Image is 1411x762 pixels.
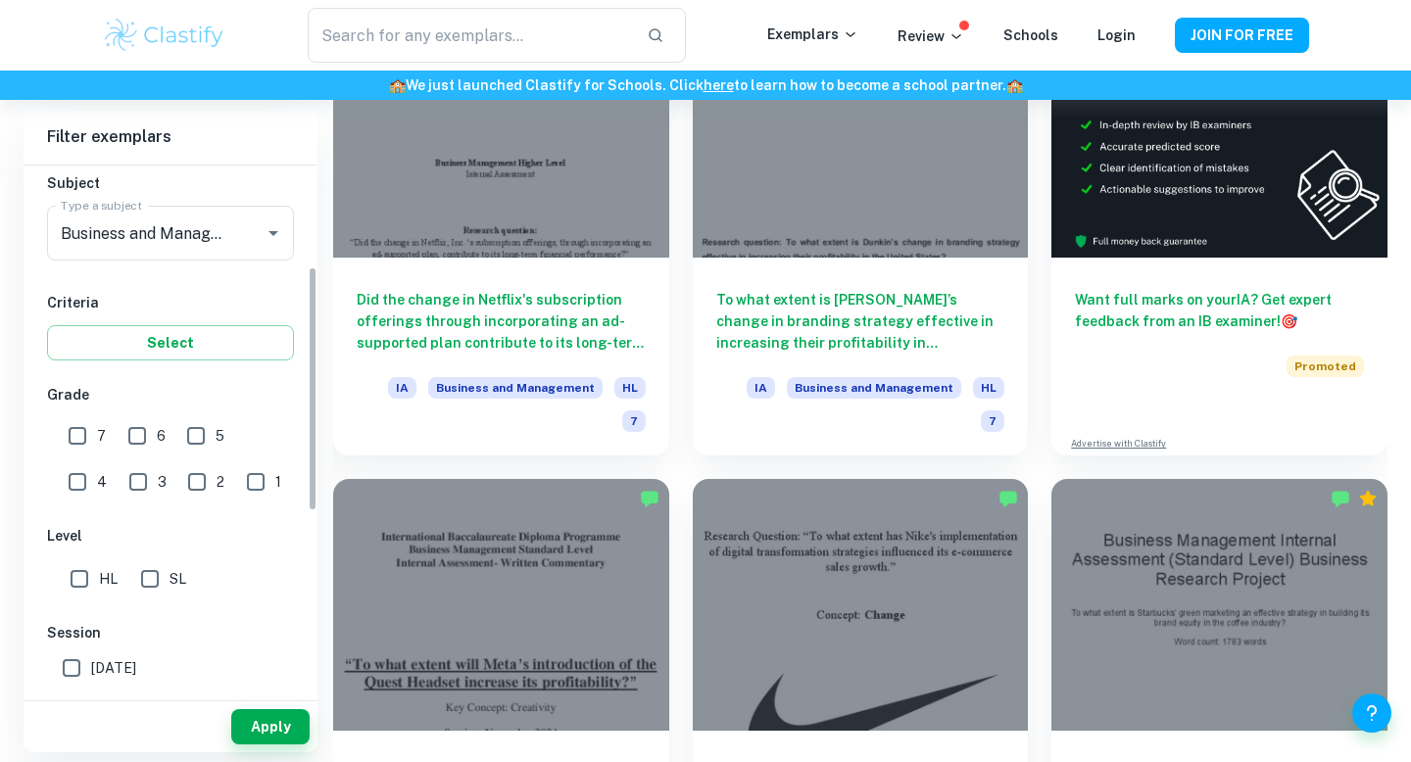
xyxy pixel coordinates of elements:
[693,6,1029,455] a: To what extent is [PERSON_NAME]’s change in branding strategy effective in increasing their profi...
[898,25,964,47] p: Review
[1097,27,1136,43] a: Login
[47,622,294,643] h6: Session
[357,289,646,354] h6: Did the change in Netflix's subscription offerings through incorporating an ad-supported plan con...
[47,292,294,313] h6: Criteria
[91,657,136,679] span: [DATE]
[1281,313,1297,329] span: 🎯
[308,8,631,63] input: Search for any exemplars...
[998,489,1018,508] img: Marked
[716,289,1005,354] h6: To what extent is [PERSON_NAME]’s change in branding strategy effective in increasing their profi...
[640,489,659,508] img: Marked
[157,425,166,447] span: 6
[1287,356,1364,377] span: Promoted
[1175,18,1309,53] button: JOIN FOR FREE
[614,377,646,399] span: HL
[787,377,961,399] span: Business and Management
[981,410,1004,432] span: 7
[428,377,603,399] span: Business and Management
[231,709,310,744] button: Apply
[333,6,669,455] a: Did the change in Netflix's subscription offerings through incorporating an ad-supported plan con...
[97,425,106,447] span: 7
[767,24,858,45] p: Exemplars
[1051,6,1387,455] a: Want full marks on yourIA? Get expert feedback from an IB examiner!PromotedAdvertise with Clastify
[1331,489,1350,508] img: Marked
[622,410,646,432] span: 7
[275,471,281,493] span: 1
[1358,489,1378,508] div: Premium
[47,525,294,547] h6: Level
[260,219,287,247] button: Open
[217,471,224,493] span: 2
[747,377,775,399] span: IA
[1075,289,1364,332] h6: Want full marks on your IA ? Get expert feedback from an IB examiner!
[47,172,294,194] h6: Subject
[158,471,167,493] span: 3
[47,325,294,360] button: Select
[704,77,734,93] a: here
[61,197,142,214] label: Type a subject
[1006,77,1023,93] span: 🏫
[973,377,1004,399] span: HL
[216,425,224,447] span: 5
[389,77,406,93] span: 🏫
[388,377,416,399] span: IA
[170,568,186,590] span: SL
[1051,6,1387,258] img: Thumbnail
[97,471,107,493] span: 4
[4,74,1407,96] h6: We just launched Clastify for Schools. Click to learn how to become a school partner.
[24,110,317,165] h6: Filter exemplars
[99,568,118,590] span: HL
[1352,693,1391,733] button: Help and Feedback
[102,16,226,55] img: Clastify logo
[47,384,294,405] h6: Grade
[1071,437,1166,451] a: Advertise with Clastify
[1003,27,1058,43] a: Schools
